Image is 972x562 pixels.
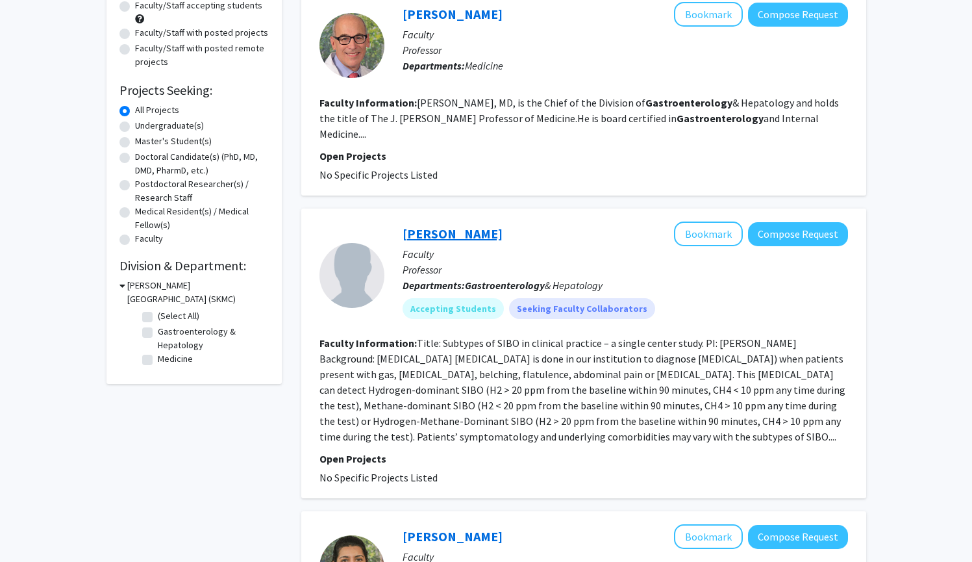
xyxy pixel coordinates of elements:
label: Postdoctoral Researcher(s) / Research Staff [135,177,269,205]
label: Medical Resident(s) / Medical Fellow(s) [135,205,269,232]
label: Undergraduate(s) [135,119,204,133]
iframe: Chat [10,504,55,552]
b: Faculty Information: [319,96,417,109]
label: Faculty [135,232,163,246]
span: No Specific Projects Listed [319,168,438,181]
a: [PERSON_NAME] [403,6,503,22]
p: Professor [403,42,848,58]
h3: [PERSON_NAME][GEOGRAPHIC_DATA] (SKMC) [127,279,269,306]
b: Gastroenterology [465,279,545,292]
b: Departments: [403,279,465,292]
h2: Division & Department: [119,258,269,274]
label: Gastroenterology & Hepatology [158,325,266,352]
mat-chip: Accepting Students [403,298,504,319]
button: Add Raina Shivashankar to Bookmarks [674,524,743,549]
p: Open Projects [319,451,848,466]
button: Add David Kastenberg to Bookmarks [674,2,743,27]
fg-read-more: [PERSON_NAME], MD, is the Chief of the Division of & Hepatology and holds the title of The J. [PE... [319,96,839,140]
button: Compose Request to David Kastenberg [748,3,848,27]
a: [PERSON_NAME] [403,528,503,544]
label: All Projects [135,103,179,117]
button: Compose Request to Monjur Ahmed [748,222,848,246]
label: Medicine [158,352,193,366]
label: (Select All) [158,309,199,323]
b: Gastroenterology [677,112,764,125]
b: Departments: [403,59,465,72]
span: Medicine [465,59,503,72]
p: Faculty [403,27,848,42]
span: & Hepatology [465,279,603,292]
b: Faculty Information: [319,337,417,350]
label: Faculty/Staff with posted remote projects [135,42,269,69]
button: Compose Request to Raina Shivashankar [748,525,848,549]
p: Faculty [403,246,848,262]
button: Add Monjur Ahmed to Bookmarks [674,222,743,246]
b: Gastroenterology [645,96,732,109]
span: No Specific Projects Listed [319,471,438,484]
label: Master's Student(s) [135,134,212,148]
a: [PERSON_NAME] [403,225,503,242]
label: Doctoral Candidate(s) (PhD, MD, DMD, PharmD, etc.) [135,150,269,177]
p: Open Projects [319,148,848,164]
p: Professor [403,262,848,277]
h2: Projects Seeking: [119,83,269,98]
label: Faculty/Staff with posted projects [135,26,268,40]
mat-chip: Seeking Faculty Collaborators [509,298,655,319]
fg-read-more: Title: Subtypes of SIBO in clinical practice – a single center study. PI: [PERSON_NAME] Backgroun... [319,337,845,443]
